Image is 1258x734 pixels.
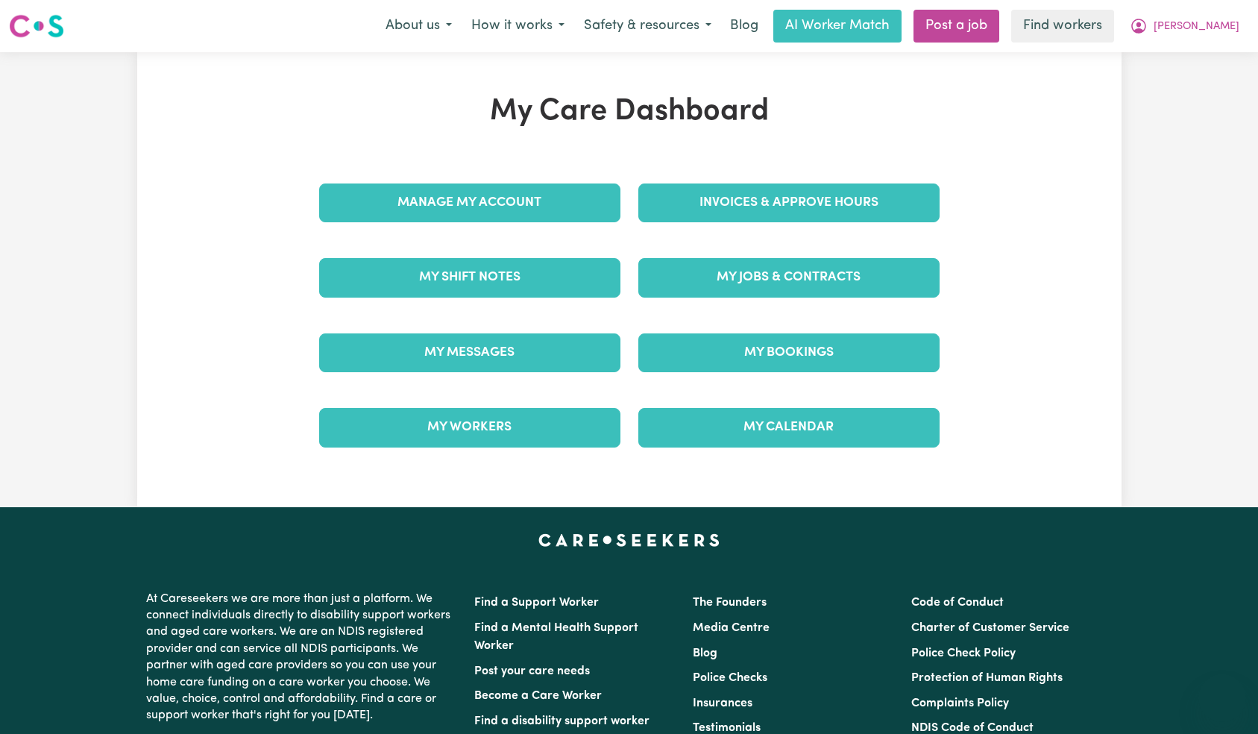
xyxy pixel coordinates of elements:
a: My Messages [319,333,620,372]
a: Invoices & Approve Hours [638,183,940,222]
a: Manage My Account [319,183,620,222]
p: At Careseekers we are more than just a platform. We connect individuals directly to disability su... [146,585,456,730]
button: My Account [1120,10,1249,42]
a: My Shift Notes [319,258,620,297]
a: AI Worker Match [773,10,902,43]
a: Find workers [1011,10,1114,43]
a: Blog [693,647,717,659]
h1: My Care Dashboard [310,94,949,130]
iframe: Button to launch messaging window [1198,674,1246,722]
a: Police Check Policy [911,647,1016,659]
a: Post a job [913,10,999,43]
a: Code of Conduct [911,597,1004,609]
a: NDIS Code of Conduct [911,722,1034,734]
a: Charter of Customer Service [911,622,1069,634]
a: Find a disability support worker [474,715,650,727]
button: Safety & resources [574,10,721,42]
button: How it works [462,10,574,42]
a: Become a Care Worker [474,690,602,702]
a: Complaints Policy [911,697,1009,709]
span: [PERSON_NAME] [1154,19,1239,35]
a: Careseekers logo [9,9,64,43]
a: My Workers [319,408,620,447]
a: Find a Support Worker [474,597,599,609]
a: Post your care needs [474,665,590,677]
a: Insurances [693,697,752,709]
a: Protection of Human Rights [911,672,1063,684]
a: My Bookings [638,333,940,372]
a: Blog [721,10,767,43]
a: Testimonials [693,722,761,734]
a: Police Checks [693,672,767,684]
img: Careseekers logo [9,13,64,40]
a: Careseekers home page [538,534,720,546]
button: About us [376,10,462,42]
a: The Founders [693,597,767,609]
a: My Calendar [638,408,940,447]
a: My Jobs & Contracts [638,258,940,297]
a: Media Centre [693,622,770,634]
a: Find a Mental Health Support Worker [474,622,638,652]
